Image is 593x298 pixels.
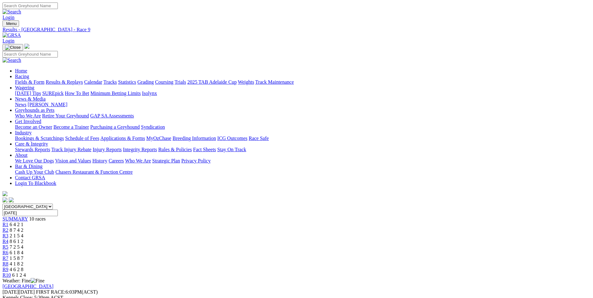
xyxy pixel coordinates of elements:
a: R4 [3,239,8,244]
img: logo-grsa-white.png [3,191,8,196]
a: Purchasing a Greyhound [90,124,140,130]
div: Industry [15,136,590,141]
a: Privacy Policy [181,158,211,163]
a: Wagering [15,85,34,90]
a: Who We Are [15,113,41,118]
div: About [15,158,590,164]
span: FIRST RACE: [36,289,65,295]
span: 1 5 8 7 [10,256,23,261]
span: R1 [3,222,8,227]
span: 6 1 2 4 [12,272,26,278]
a: Retire Your Greyhound [42,113,89,118]
img: twitter.svg [9,197,14,202]
a: Schedule of Fees [65,136,99,141]
a: ICG Outcomes [217,136,247,141]
a: R3 [3,233,8,238]
a: [DATE] Tips [15,91,41,96]
a: History [92,158,107,163]
a: Login [3,15,14,20]
a: R9 [3,267,8,272]
a: Track Injury Rebate [51,147,91,152]
div: Racing [15,79,590,85]
a: Strategic Plan [152,158,180,163]
a: Integrity Reports [123,147,157,152]
a: 2025 TAB Adelaide Cup [187,79,237,85]
a: News & Media [15,96,46,102]
div: Care & Integrity [15,147,590,152]
a: R8 [3,261,8,266]
a: [GEOGRAPHIC_DATA] [3,284,53,289]
a: Stay On Track [217,147,246,152]
a: Tracks [103,79,117,85]
a: Calendar [84,79,102,85]
span: 7 2 5 4 [10,244,23,250]
a: R2 [3,227,8,233]
a: Race Safe [249,136,269,141]
img: Close [5,45,21,50]
a: Statistics [118,79,136,85]
a: Become an Owner [15,124,52,130]
a: MyOzChase [146,136,171,141]
a: Login To Blackbook [15,181,56,186]
span: 10 races [29,216,46,221]
a: Grading [138,79,154,85]
span: 6 4 2 1 [10,222,23,227]
a: Track Maintenance [255,79,294,85]
a: Cash Up Your Club [15,169,54,175]
button: Toggle navigation [3,20,19,27]
a: Results - [GEOGRAPHIC_DATA] - Race 9 [3,27,590,32]
span: 8 7 4 2 [10,227,23,233]
span: Weather: Fine [3,278,44,283]
span: [DATE] [3,289,19,295]
div: Greyhounds as Pets [15,113,590,119]
a: How To Bet [65,91,89,96]
a: Coursing [155,79,173,85]
a: Bar & Dining [15,164,43,169]
div: Wagering [15,91,590,96]
a: We Love Our Dogs [15,158,54,163]
a: Care & Integrity [15,141,48,147]
a: SUMMARY [3,216,28,221]
a: Isolynx [142,91,157,96]
img: Search [3,57,21,63]
img: GRSA [3,32,21,38]
a: Contact GRSA [15,175,45,180]
span: R5 [3,244,8,250]
a: R10 [3,272,11,278]
a: GAP SA Assessments [90,113,134,118]
span: 6 1 8 4 [10,250,23,255]
a: Minimum Betting Limits [90,91,141,96]
a: [PERSON_NAME] [28,102,67,107]
a: Breeding Information [173,136,216,141]
a: R7 [3,256,8,261]
input: Select date [3,210,58,216]
a: Home [15,68,27,73]
span: 4 6 2 8 [10,267,23,272]
img: Fine [31,278,44,284]
img: logo-grsa-white.png [24,44,29,49]
div: Bar & Dining [15,169,590,175]
a: Rules & Policies [158,147,192,152]
span: 6:03PM(ACST) [36,289,98,295]
a: Trials [174,79,186,85]
a: Chasers Restaurant & Function Centre [55,169,133,175]
a: Applications & Forms [100,136,145,141]
a: Industry [15,130,32,135]
span: 2 1 5 4 [10,233,23,238]
input: Search [3,51,58,57]
a: R6 [3,250,8,255]
div: News & Media [15,102,590,107]
a: Fact Sheets [193,147,216,152]
a: About [15,152,28,158]
a: Weights [238,79,254,85]
a: News [15,102,26,107]
input: Search [3,2,58,9]
a: Vision and Values [55,158,91,163]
